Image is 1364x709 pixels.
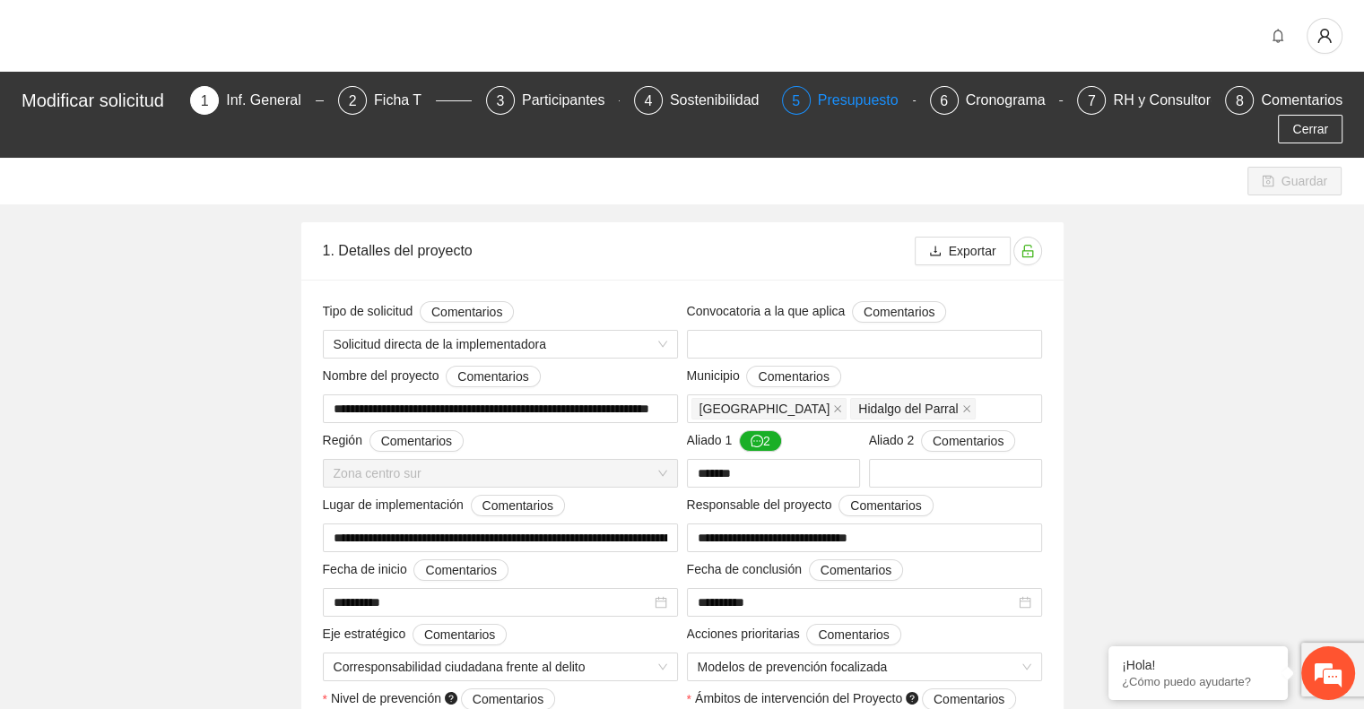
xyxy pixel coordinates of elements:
[818,625,889,644] span: Comentarios
[349,93,357,108] span: 2
[1113,86,1239,115] div: RH y Consultores
[457,367,528,386] span: Comentarios
[1122,675,1274,688] p: ¿Cómo puedo ayudarte?
[934,689,1004,709] span: Comentarios
[792,93,800,108] span: 5
[323,624,508,645] span: Eje estratégico
[858,399,958,419] span: Hidalgo del Parral
[323,430,465,452] span: Región
[1013,237,1042,265] button: unlock
[1278,115,1342,143] button: Cerrar
[226,86,316,115] div: Inf. General
[699,399,830,419] span: [GEOGRAPHIC_DATA]
[921,430,1015,452] button: Aliado 2
[687,495,934,516] span: Responsable del proyecto
[369,430,464,452] button: Región
[915,237,1011,265] button: downloadExportar
[104,239,248,420] span: Estamos en línea.
[809,559,903,581] button: Fecha de conclusión
[1292,119,1328,139] span: Cerrar
[482,496,553,515] span: Comentarios
[838,495,933,516] button: Responsable del proyecto
[687,301,947,323] span: Convocatoria a la que aplica
[323,225,915,276] div: 1. Detalles del proyecto
[1077,86,1211,115] div: 7RH y Consultores
[1247,167,1342,195] button: saveGuardar
[323,366,541,387] span: Nombre del proyecto
[413,559,508,581] button: Fecha de inicio
[833,404,842,413] span: close
[1261,86,1342,115] div: Comentarios
[486,86,620,115] div: 3Participantes
[334,331,667,358] span: Solicitud directa de la implementadora
[425,560,496,580] span: Comentarios
[471,495,565,516] button: Lugar de implementación
[496,93,504,108] span: 3
[522,86,620,115] div: Participantes
[852,301,946,323] button: Convocatoria a la que aplica
[634,86,768,115] div: 4Sostenibilidad
[445,692,457,705] span: question-circle
[323,495,565,516] span: Lugar de implementación
[424,625,495,644] span: Comentarios
[906,692,918,705] span: question-circle
[670,86,774,115] div: Sostenibilidad
[1014,244,1041,258] span: unlock
[323,301,515,323] span: Tipo de solicitud
[22,86,179,115] div: Modificar solicitud
[698,653,1031,680] span: Modelos de prevención focalizada
[739,430,782,452] button: Aliado 1
[1122,658,1274,672] div: ¡Hola!
[420,301,514,323] button: Tipo de solicitud
[1308,28,1342,44] span: user
[294,9,337,52] div: Minimizar ventana de chat en vivo
[806,624,900,645] button: Acciones prioritarias
[751,435,763,449] span: message
[864,302,934,322] span: Comentarios
[821,560,891,580] span: Comentarios
[1264,22,1292,50] button: bell
[381,431,452,451] span: Comentarios
[1088,93,1096,108] span: 7
[1225,86,1342,115] div: 8Comentarios
[691,398,847,419] span: Chihuahua
[413,624,507,645] button: Eje estratégico
[687,366,841,387] span: Municipio
[93,91,301,115] div: Chatee con nosotros ahora
[687,559,904,581] span: Fecha de conclusión
[869,430,1016,452] span: Aliado 2
[746,366,840,387] button: Municipio
[687,624,901,645] span: Acciones prioritarias
[446,366,540,387] button: Nombre del proyecto
[850,398,975,419] span: Hidalgo del Parral
[334,460,667,487] span: Zona centro sur
[962,404,971,413] span: close
[850,496,921,515] span: Comentarios
[338,86,472,115] div: 2Ficha T
[1307,18,1342,54] button: user
[930,86,1064,115] div: 6Cronograma
[644,93,652,108] span: 4
[929,245,942,259] span: download
[949,241,996,261] span: Exportar
[1236,93,1244,108] span: 8
[431,302,502,322] span: Comentarios
[323,559,508,581] span: Fecha de inicio
[9,489,342,552] textarea: Escriba su mensaje y pulse “Intro”
[473,689,543,709] span: Comentarios
[334,653,667,680] span: Corresponsabilidad ciudadana frente al delito
[966,86,1060,115] div: Cronograma
[201,93,209,108] span: 1
[940,93,948,108] span: 6
[818,86,913,115] div: Presupuesto
[687,430,782,452] span: Aliado 1
[782,86,916,115] div: 5Presupuesto
[758,367,829,386] span: Comentarios
[1264,29,1291,43] span: bell
[374,86,436,115] div: Ficha T
[190,86,324,115] div: 1Inf. General
[933,431,1003,451] span: Comentarios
